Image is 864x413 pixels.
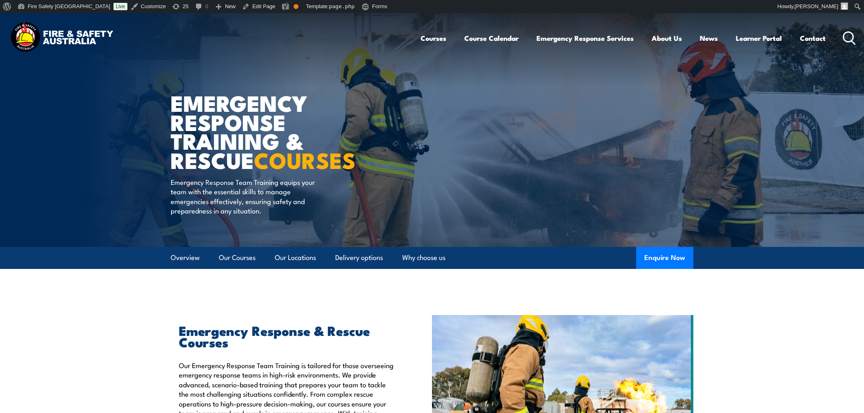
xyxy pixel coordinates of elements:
a: Overview [171,247,200,269]
a: Learner Portal [736,27,782,49]
a: Contact [800,27,826,49]
span: [PERSON_NAME] [795,3,838,9]
span: page.php [329,3,355,9]
a: Delivery options [335,247,383,269]
a: Live [114,3,127,10]
a: Courses [421,27,446,49]
a: Emergency Response Services [537,27,634,49]
a: Our Locations [275,247,316,269]
h1: Emergency Response Training & Rescue [171,93,372,169]
a: Why choose us [402,247,445,269]
button: Enquire Now [636,247,693,269]
p: Emergency Response Team Training equips your team with the essential skills to manage emergencies... [171,177,320,215]
a: Course Calendar [464,27,519,49]
a: Our Courses [219,247,256,269]
h2: Emergency Response & Rescue Courses [179,324,394,347]
div: OK [294,4,298,9]
a: News [700,27,718,49]
strong: COURSES [254,142,356,176]
a: About Us [652,27,682,49]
